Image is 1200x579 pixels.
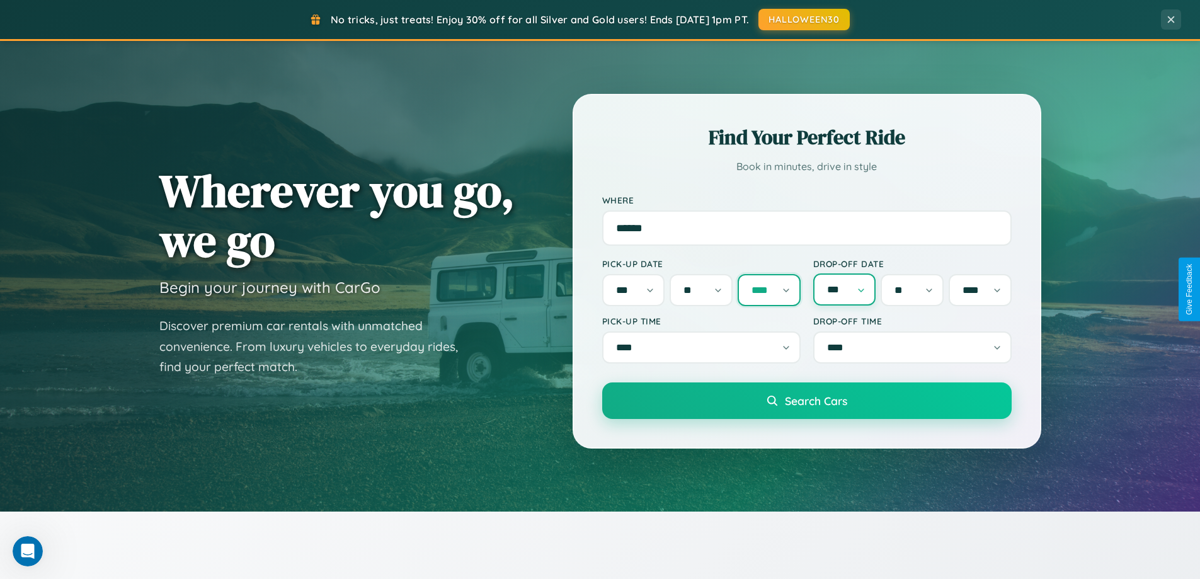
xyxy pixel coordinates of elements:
[602,158,1012,176] p: Book in minutes, drive in style
[813,258,1012,269] label: Drop-off Date
[602,382,1012,419] button: Search Cars
[813,316,1012,326] label: Drop-off Time
[758,9,850,30] button: HALLOWEEN30
[602,123,1012,151] h2: Find Your Perfect Ride
[602,258,801,269] label: Pick-up Date
[331,13,749,26] span: No tricks, just treats! Enjoy 30% off for all Silver and Gold users! Ends [DATE] 1pm PT.
[159,316,474,377] p: Discover premium car rentals with unmatched convenience. From luxury vehicles to everyday rides, ...
[13,536,43,566] iframe: Intercom live chat
[159,166,515,265] h1: Wherever you go, we go
[1185,264,1194,315] div: Give Feedback
[785,394,847,408] span: Search Cars
[159,278,380,297] h3: Begin your journey with CarGo
[602,195,1012,205] label: Where
[602,316,801,326] label: Pick-up Time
